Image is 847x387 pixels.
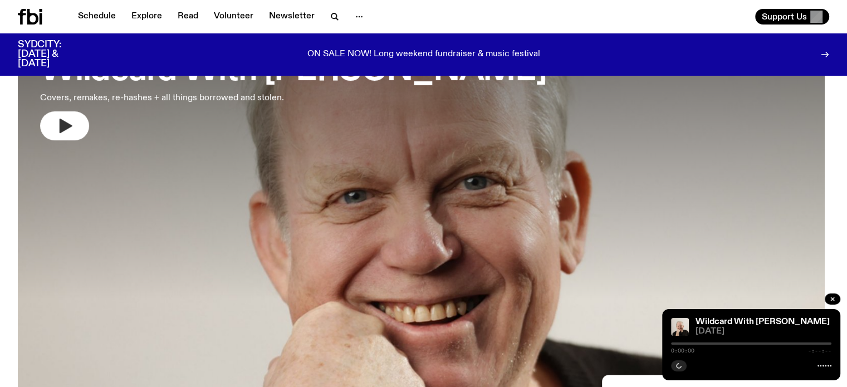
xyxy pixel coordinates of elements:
span: -:--:-- [808,348,831,354]
a: Volunteer [207,9,260,25]
h3: SYDCITY: [DATE] & [DATE] [18,40,89,68]
button: Support Us [755,9,829,25]
a: Wildcard With [PERSON_NAME]Covers, remakes, re-hashes + all things borrowed and stolen. [40,30,547,140]
a: Schedule [71,9,123,25]
span: Support Us [762,12,807,22]
a: Wildcard With [PERSON_NAME] [696,317,830,326]
h3: Wildcard With [PERSON_NAME] [40,56,547,87]
a: Newsletter [262,9,321,25]
p: Covers, remakes, re-hashes + all things borrowed and stolen. [40,91,325,105]
p: ON SALE NOW! Long weekend fundraiser & music festival [307,50,540,60]
a: Read [171,9,205,25]
span: 0:00:00 [671,348,694,354]
img: Stuart is smiling charmingly, wearing a black t-shirt against a stark white background. [671,318,689,336]
span: [DATE] [696,327,831,336]
a: Explore [125,9,169,25]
